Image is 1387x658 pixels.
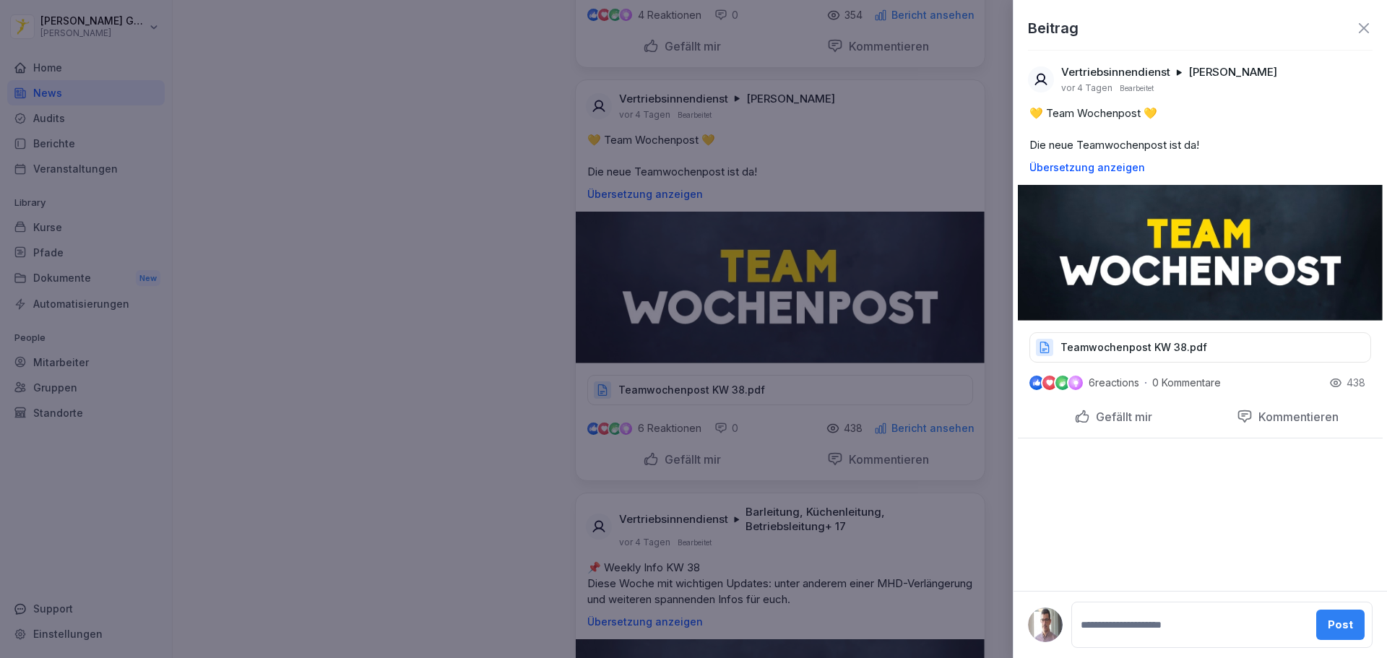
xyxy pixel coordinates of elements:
p: Beitrag [1028,17,1079,39]
p: vor 4 Tagen [1061,82,1112,94]
button: Post [1316,610,1365,640]
div: Post [1328,617,1353,633]
img: khk1kv38m7cuar4h1xtzxcv9.png [1018,185,1383,321]
p: Kommentieren [1253,410,1339,424]
p: Teamwochenpost KW 38.pdf [1060,340,1207,355]
p: [PERSON_NAME] [1188,65,1277,79]
p: Bearbeitet [1120,82,1154,94]
p: Übersetzung anzeigen [1029,162,1371,173]
p: 6 reactions [1089,377,1139,389]
p: Gefällt mir [1090,410,1152,424]
a: Teamwochenpost KW 38.pdf [1029,345,1371,359]
img: tdhai24j1j5astlbfjpckvi9.png [1028,607,1063,642]
p: 💛 Team Wochenpost 💛 Die neue Teamwochenpost ist da! [1029,105,1371,153]
p: Vertriebsinnendienst [1061,65,1170,79]
p: 438 [1347,376,1365,390]
p: 0 Kommentare [1152,377,1232,389]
